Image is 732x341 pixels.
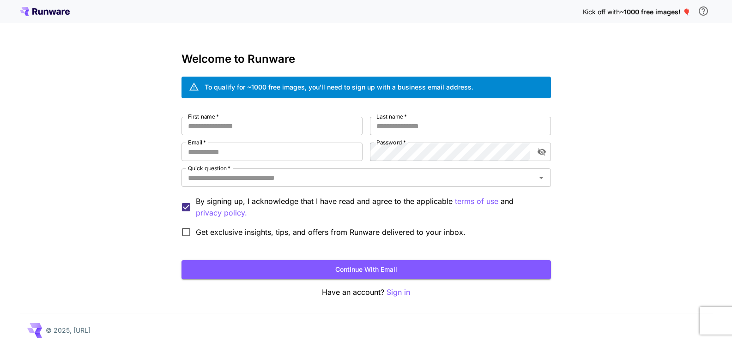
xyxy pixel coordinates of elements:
button: By signing up, I acknowledge that I have read and agree to the applicable and privacy policy. [455,196,498,207]
button: toggle password visibility [533,144,550,160]
label: First name [188,113,219,120]
label: Quick question [188,164,230,172]
p: Have an account? [181,287,551,298]
button: By signing up, I acknowledge that I have read and agree to the applicable terms of use and [196,207,247,219]
span: Kick off with [583,8,620,16]
h3: Welcome to Runware [181,53,551,66]
label: Email [188,138,206,146]
p: terms of use [455,196,498,207]
button: Sign in [387,287,410,298]
p: © 2025, [URL] [46,325,91,335]
button: In order to qualify for free credit, you need to sign up with a business email address and click ... [694,2,713,20]
span: ~1000 free images! 🎈 [620,8,690,16]
p: By signing up, I acknowledge that I have read and agree to the applicable and [196,196,544,219]
p: privacy policy. [196,207,247,219]
label: Password [376,138,406,146]
div: To qualify for ~1000 free images, you’ll need to sign up with a business email address. [205,82,473,92]
label: Last name [376,113,407,120]
span: Get exclusive insights, tips, and offers from Runware delivered to your inbox. [196,227,466,238]
button: Continue with email [181,260,551,279]
button: Open [535,171,548,184]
